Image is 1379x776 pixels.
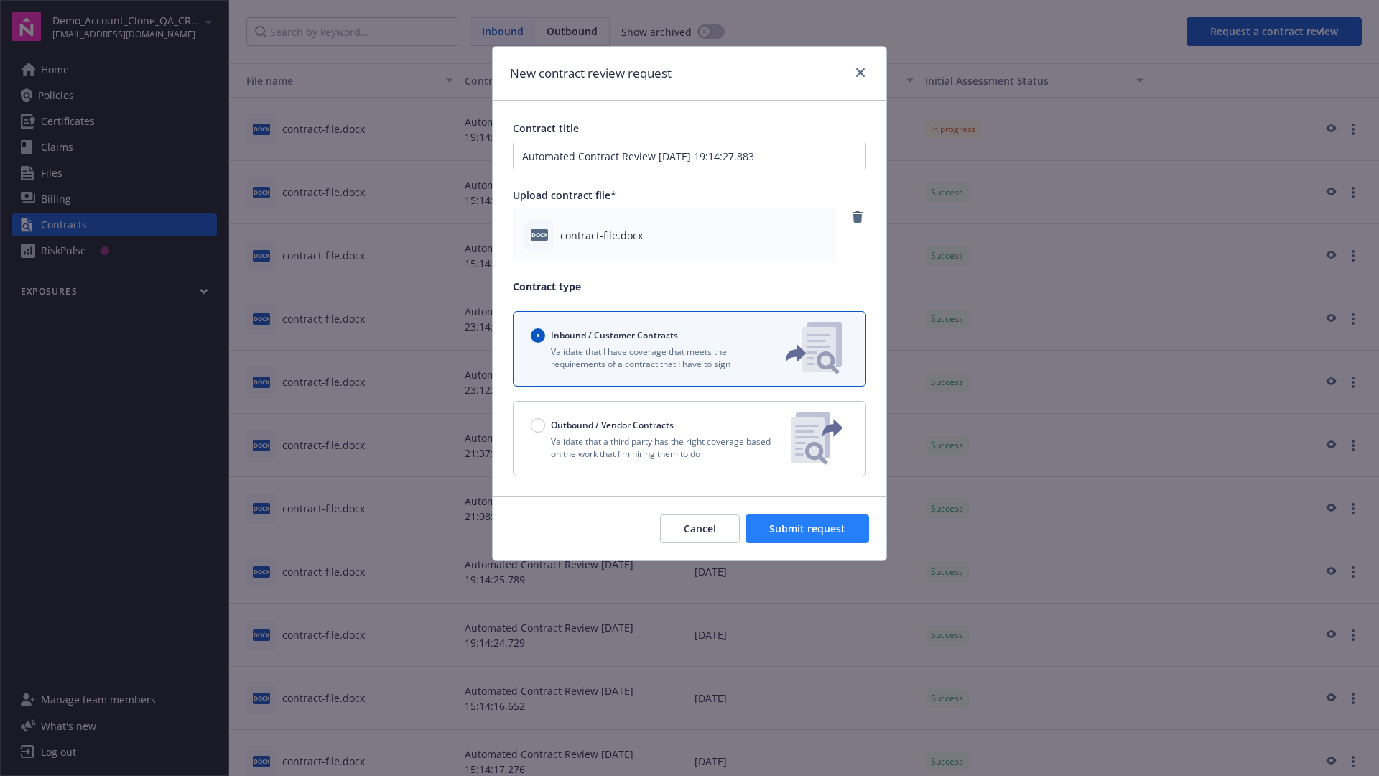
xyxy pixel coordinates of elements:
[551,419,674,431] span: Outbound / Vendor Contracts
[531,418,545,433] input: Outbound / Vendor Contracts
[769,522,845,535] span: Submit request
[513,188,616,202] span: Upload contract file*
[531,328,545,343] input: Inbound / Customer Contracts
[513,311,866,387] button: Inbound / Customer ContractsValidate that I have coverage that meets the requirements of a contra...
[531,229,548,240] span: docx
[531,435,779,460] p: Validate that a third party has the right coverage based on the work that I'm hiring them to do
[513,121,579,135] span: Contract title
[849,208,866,226] a: remove
[660,514,740,543] button: Cancel
[513,401,866,476] button: Outbound / Vendor ContractsValidate that a third party has the right coverage based on the work t...
[684,522,716,535] span: Cancel
[852,64,869,81] a: close
[531,346,762,370] p: Validate that I have coverage that meets the requirements of a contract that I have to sign
[551,329,678,341] span: Inbound / Customer Contracts
[513,279,866,294] p: Contract type
[510,64,672,83] h1: New contract review request
[560,228,643,243] span: contract-file.docx
[513,142,866,170] input: Enter a title for this contract
[746,514,869,543] button: Submit request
